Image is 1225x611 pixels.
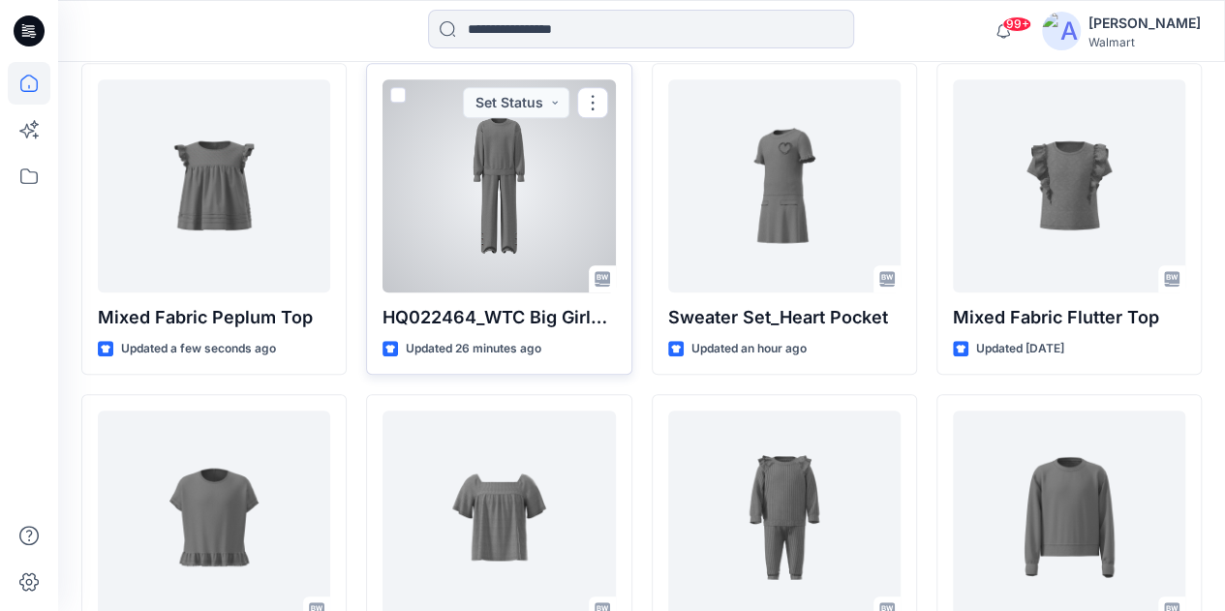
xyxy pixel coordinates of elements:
[953,304,1185,331] p: Mixed Fabric Flutter Top
[976,339,1064,359] p: Updated [DATE]
[383,304,615,331] p: HQ022464_WTC Big Girls Set
[1002,16,1031,32] span: 99+
[1088,12,1201,35] div: [PERSON_NAME]
[691,339,807,359] p: Updated an hour ago
[1042,12,1081,50] img: avatar
[668,304,901,331] p: Sweater Set_Heart Pocket
[98,79,330,292] a: Mixed Fabric Peplum Top
[98,304,330,331] p: Mixed Fabric Peplum Top
[383,79,615,292] a: HQ022464_WTC Big Girls Set
[121,339,276,359] p: Updated a few seconds ago
[953,79,1185,292] a: Mixed Fabric Flutter Top
[406,339,541,359] p: Updated 26 minutes ago
[1088,35,1201,49] div: Walmart
[668,79,901,292] a: Sweater Set_Heart Pocket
